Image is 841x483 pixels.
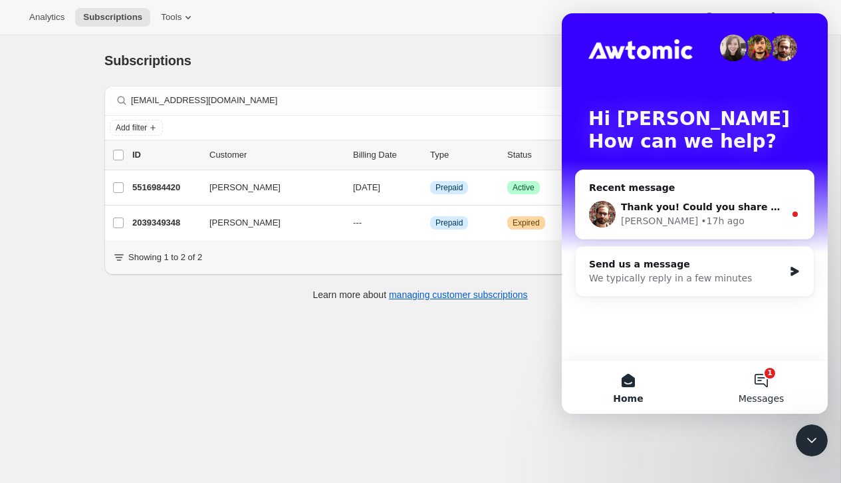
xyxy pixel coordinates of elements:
button: Settings [759,8,820,27]
p: ID [132,148,199,162]
iframe: Intercom live chat [796,424,828,456]
p: Billing Date [353,148,420,162]
span: --- [353,218,362,228]
p: Showing 1 to 2 of 2 [128,251,202,264]
span: Subscriptions [83,12,142,23]
div: 2039349348[PERSON_NAME]---InfoPrepaidWarningExpired1 item$86.40 [132,214,728,232]
span: Active [513,182,535,193]
span: Messages [177,381,223,390]
button: Subscriptions [75,8,150,27]
span: Prepaid [435,182,463,193]
button: Add filter [110,120,163,136]
p: Customer [209,148,342,162]
span: Subscriptions [104,53,191,68]
iframe: Intercom live chat [562,13,828,414]
span: Thank you! Could you share a link to the variant that you'd like us to use for the individual tat... [59,188,613,199]
div: Send us a messageWe typically reply in a few minutes [13,233,253,283]
div: • 17h ago [139,201,182,215]
button: Help [695,8,755,27]
p: 2039349348 [132,216,199,230]
div: Send us a message [27,244,222,258]
button: [PERSON_NAME] [201,177,334,198]
p: Status [507,148,574,162]
span: Prepaid [435,218,463,228]
input: Filter subscribers [131,91,619,110]
div: 5516984420[PERSON_NAME][DATE]InfoPrepaidSuccessActive4 items$164.96 [132,178,728,197]
span: Settings [780,12,812,23]
div: [PERSON_NAME] [59,201,136,215]
button: [PERSON_NAME] [201,212,334,234]
div: Type [430,148,497,162]
span: Help [716,12,734,23]
a: managing customer subscriptions [389,289,528,300]
button: Messages [133,347,266,401]
span: Expired [513,218,540,228]
span: [PERSON_NAME] [209,216,281,230]
span: [DATE] [353,182,380,192]
button: Tools [153,8,203,27]
p: Learn more about [313,288,528,301]
span: [PERSON_NAME] [209,181,281,194]
div: IDCustomerBilling DateTypeStatusItemsTotal [132,148,728,162]
span: Home [51,381,81,390]
span: Add filter [116,122,147,133]
p: 5516984420 [132,181,199,194]
div: We typically reply in a few minutes [27,258,222,272]
span: Analytics [29,12,64,23]
button: Analytics [21,8,72,27]
span: Tools [161,12,181,23]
